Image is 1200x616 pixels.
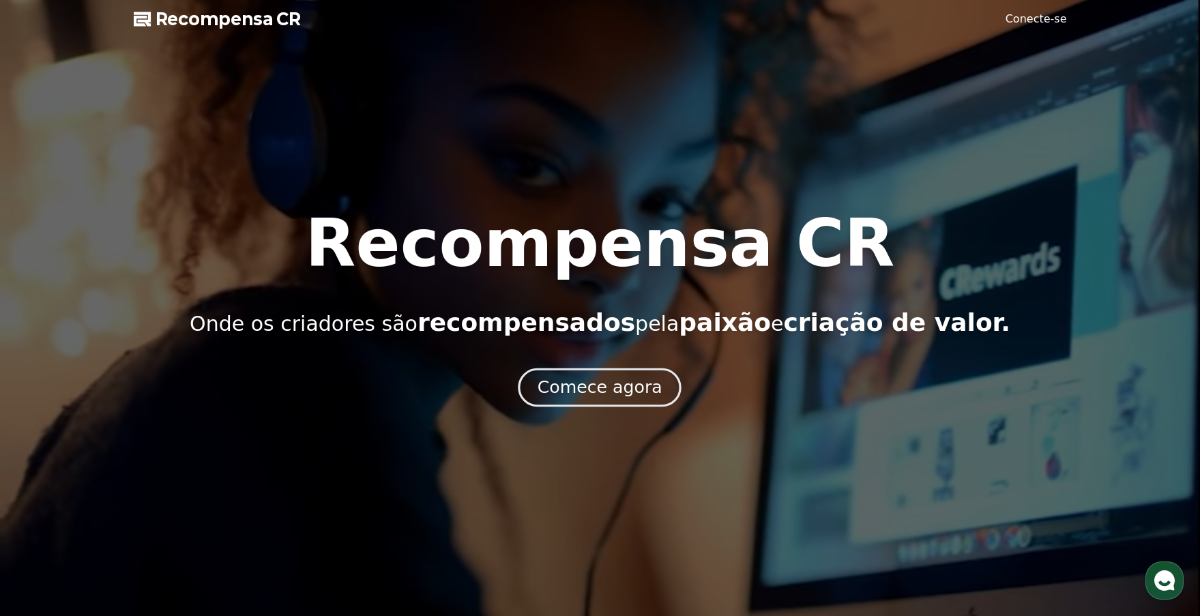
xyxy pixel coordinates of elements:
a: Messages [90,432,176,467]
span: Messages [113,454,153,465]
font: Conecte-se [1006,12,1067,25]
font: ​​pela [635,312,679,336]
font: Onde os criadores são [190,312,418,336]
font: paixão [679,308,771,336]
a: Recompensa CR [134,8,301,30]
font: Recompensa CR [156,10,301,29]
font: criação de valor. [783,308,1010,336]
span: Settings [202,453,235,464]
font: e [771,312,783,336]
a: Conecte-se [1006,11,1067,27]
font: recompensados [418,308,635,336]
a: Home [4,432,90,467]
font: Comece agora [538,377,662,397]
a: Settings [176,432,262,467]
button: Comece agora [518,368,682,407]
a: Comece agora [522,383,677,396]
span: Home [35,453,59,464]
font: Recompensa CR [306,205,895,282]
